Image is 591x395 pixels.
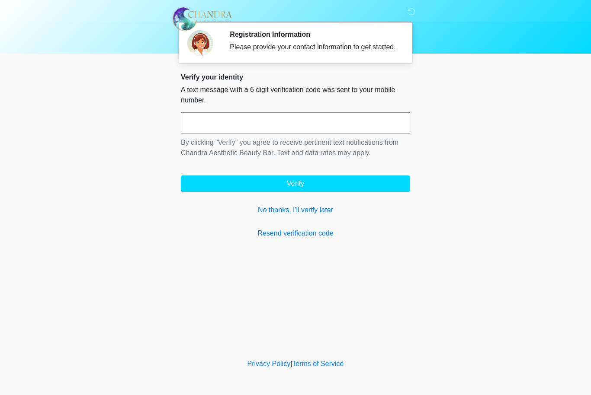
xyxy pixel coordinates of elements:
[230,42,397,52] div: Please provide your contact information to get started.
[290,360,292,367] a: |
[172,6,232,32] img: Chandra Aesthetic Beauty Bar Logo
[292,360,344,367] a: Terms of Service
[187,30,213,56] img: Agent Avatar
[247,360,291,367] a: Privacy Policy
[181,205,410,215] a: No thanks, I'll verify later
[181,85,410,105] p: A text message with a 6 digit verification code was sent to your mobile number.
[181,73,410,81] h2: Verify your identity
[181,175,410,192] button: Verify
[181,137,410,158] p: By clicking "Verify" you agree to receive pertinent text notifications from Chandra Aesthetic Bea...
[181,228,410,239] a: Resend verification code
